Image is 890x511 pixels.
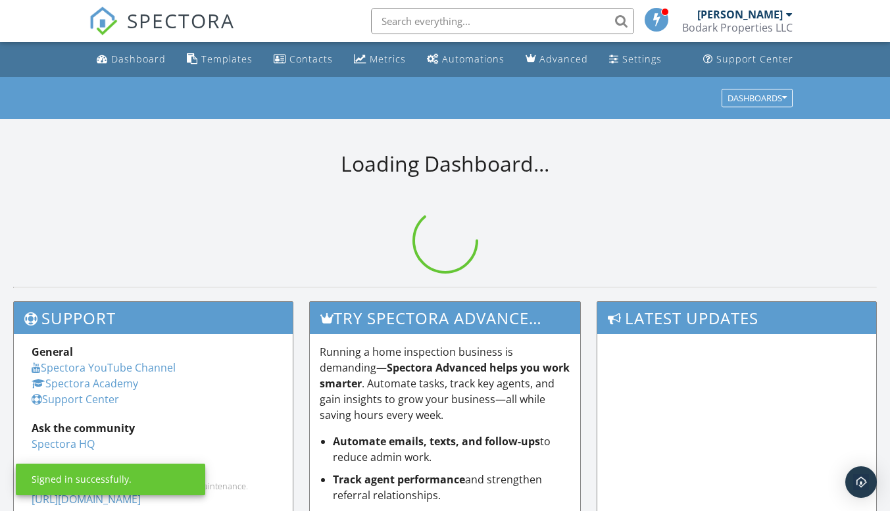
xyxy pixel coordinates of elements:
div: Metrics [370,53,406,65]
div: Dashboards [728,93,787,103]
img: The Best Home Inspection Software - Spectora [89,7,118,36]
p: Running a home inspection business is demanding— . Automate tasks, track key agents, and gain ins... [320,344,571,423]
a: Spectora HQ [32,437,95,451]
div: Support Center [716,53,793,65]
a: Templates [182,47,258,72]
strong: Spectora Advanced helps you work smarter [320,360,570,391]
div: Advanced [539,53,588,65]
a: Settings [604,47,667,72]
div: Signed in successfully. [32,473,132,486]
a: Support Center [698,47,799,72]
a: Spectora YouTube Channel [32,360,176,375]
h3: Try spectora advanced [DATE] [310,302,581,334]
a: Support Center [32,392,119,406]
a: Automations (Basic) [422,47,510,72]
a: Contacts [268,47,338,72]
strong: Automate emails, texts, and follow-ups [333,434,540,449]
a: SPECTORA [89,18,235,45]
strong: General [32,345,73,359]
strong: Track agent performance [333,472,465,487]
h3: Support [14,302,293,334]
div: Contacts [289,53,333,65]
div: Automations [442,53,505,65]
a: Metrics [349,47,411,72]
a: Spectora Academy [32,376,138,391]
div: [PERSON_NAME] [697,8,783,21]
li: and strengthen referral relationships. [333,472,571,503]
a: Dashboard [91,47,171,72]
h3: Latest Updates [597,302,876,334]
button: Dashboards [722,89,793,107]
input: Search everything... [371,8,634,34]
div: Ask the community [32,420,275,436]
li: to reduce admin work. [333,433,571,465]
span: SPECTORA [127,7,235,34]
a: Advanced [520,47,593,72]
a: [URL][DOMAIN_NAME] [32,492,141,506]
div: Templates [201,53,253,65]
div: Open Intercom Messenger [845,466,877,498]
div: Dashboard [111,53,166,65]
div: Settings [622,53,662,65]
div: Bodark Properties LLC [682,21,793,34]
